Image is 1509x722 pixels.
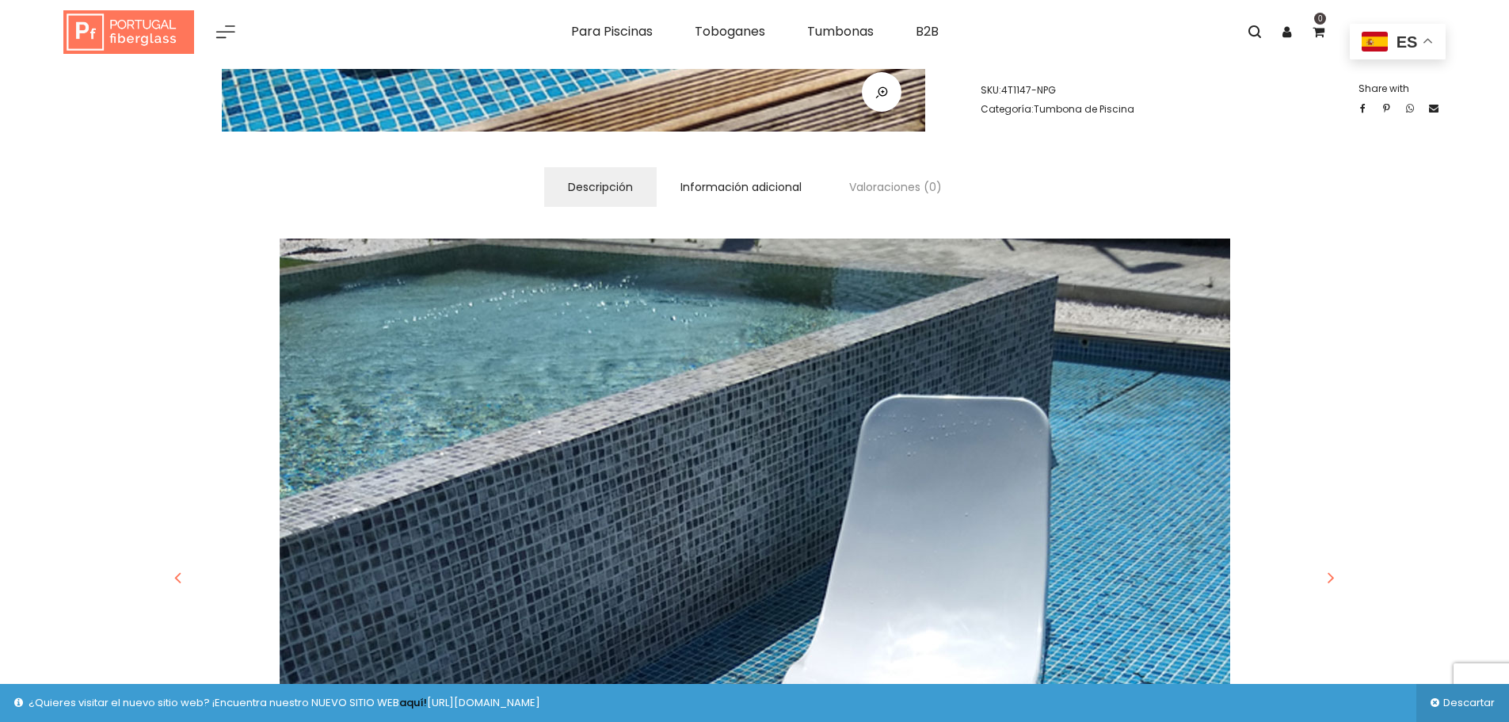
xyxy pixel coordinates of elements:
img: es [1362,32,1388,52]
label: Share with [1358,81,1446,97]
span: 4T1147-NPG [1001,83,1056,97]
a: aquí! [399,695,427,710]
span: 0 [1314,13,1326,25]
a: Tumbonas [795,16,886,48]
a: Descartar [1416,684,1509,722]
img: Portugal fiberglass ES [63,10,194,55]
a: B2B [904,16,951,48]
span: B2B [916,22,939,40]
span: Categoría: [981,100,1134,119]
a: Información adicional [657,167,825,207]
span: Toboganes [695,22,765,40]
a: Para Piscinas [559,16,665,48]
span: Tumbonas [807,22,874,40]
span: es [1397,33,1418,51]
a: Valoraciones (0) [825,167,966,207]
span: SKU: [981,81,1134,100]
a: Tumbona de Piscina [1034,102,1134,116]
a: Toboganes [683,16,777,48]
a: 0 [1302,16,1334,48]
a: Descripción [544,167,657,207]
span: Para Piscinas [571,22,653,40]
